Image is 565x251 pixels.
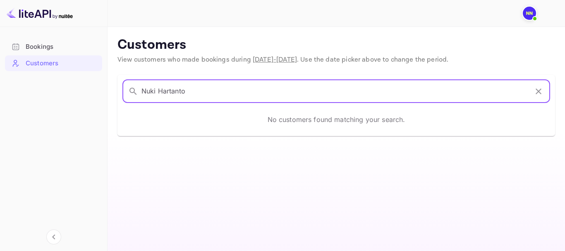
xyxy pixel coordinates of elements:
[46,229,61,244] button: Collapse navigation
[7,7,73,20] img: LiteAPI logo
[268,115,405,124] p: No customers found matching your search.
[117,37,555,53] p: Customers
[117,55,448,64] span: View customers who made bookings during . Use the date picker above to change the period.
[5,39,102,54] a: Bookings
[26,59,98,68] div: Customers
[523,7,536,20] img: N/A N/A
[253,55,297,64] span: [DATE] - [DATE]
[26,42,98,52] div: Bookings
[141,80,528,103] input: Search customers by name or email...
[5,55,102,72] div: Customers
[5,39,102,55] div: Bookings
[5,55,102,71] a: Customers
